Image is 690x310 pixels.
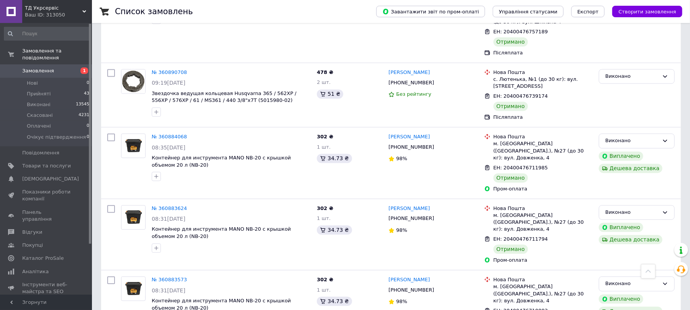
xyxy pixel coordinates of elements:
span: 4231 [79,112,89,119]
span: 1 шт. [317,287,331,293]
span: 09:19[DATE] [152,80,185,86]
div: Нова Пошта [493,133,593,140]
a: Фото товару [121,133,146,158]
span: 0 [87,80,89,87]
img: Фото товару [121,69,145,93]
a: № 360883624 [152,205,187,211]
a: Контейнер для инструмента MANO NB-20 с крышкой объемом 20 л (NB-20) [152,155,291,168]
span: 0 [87,134,89,141]
span: Показники роботи компанії [22,189,71,202]
span: Аналітика [22,268,49,275]
span: Замовлення [22,67,54,74]
div: Дешева доставка [599,164,662,173]
a: [PERSON_NAME] [388,276,430,284]
span: 08:31[DATE] [152,216,185,222]
span: [DEMOGRAPHIC_DATA] [22,176,79,182]
div: м. [GEOGRAPHIC_DATA] ([GEOGRAPHIC_DATA].), №27 (до 30 кг): вул. Довженка, 4 [493,212,593,233]
span: Товари та послуги [22,162,71,169]
div: Нова Пошта [493,205,593,212]
div: [PHONE_NUMBER] [387,78,436,88]
span: 98% [396,299,407,304]
span: Скасовані [27,112,53,119]
a: Фото товару [121,205,146,230]
span: Відгуки [22,229,42,236]
div: с. Лютенька, №1 (до 30 кг): вул. [STREET_ADDRESS] [493,76,593,90]
div: Отримано [493,173,528,182]
span: Каталог ProSale [22,255,64,262]
a: № 360883573 [152,277,187,282]
span: Створити замовлення [618,9,676,15]
div: Отримано [493,37,528,46]
span: 302 ₴ [317,277,333,282]
span: 0 [87,123,89,130]
div: Пром-оплата [493,185,593,192]
div: 34.73 ₴ [317,297,352,306]
div: Пром-оплата [493,257,593,264]
span: Нові [27,80,38,87]
img: Фото товару [121,281,145,296]
span: ЕН: 20400476739174 [493,93,548,99]
div: Виплачено [599,223,643,232]
div: 51 ₴ [317,89,343,98]
div: Ваш ID: 313050 [25,11,92,18]
a: Фото товару [121,276,146,301]
span: 08:35[DATE] [152,144,185,151]
span: Інструменти веб-майстра та SEO [22,281,71,295]
span: Виконані [27,101,51,108]
span: ЕН: 20400476711794 [493,236,548,242]
span: Завантажити звіт по пром-оплаті [382,8,479,15]
div: Виконано [605,208,659,217]
span: 43 [84,90,89,97]
span: Оплачені [27,123,51,130]
div: Нова Пошта [493,69,593,76]
span: 302 ₴ [317,134,333,139]
span: Прийняті [27,90,51,97]
span: 478 ₴ [317,69,333,75]
div: 34.73 ₴ [317,154,352,163]
button: Створити замовлення [612,6,682,17]
a: [PERSON_NAME] [388,133,430,141]
span: 1 [80,67,88,74]
div: 34.73 ₴ [317,225,352,235]
span: ЕН: 20400476711985 [493,165,548,171]
a: [PERSON_NAME] [388,69,430,76]
div: Післяплата [493,114,593,121]
span: Звездочка ведущая кольцевая Husqvarna 365 / 562XP / 556XP / 576XP / 61 / MS361 / 440 3/8"x7T (501... [152,90,297,103]
span: Очікує підтвердження [27,134,86,141]
div: Виплачено [599,294,643,303]
span: 98% [396,156,407,161]
span: 302 ₴ [317,205,333,211]
div: [PHONE_NUMBER] [387,142,436,152]
div: Виконано [605,72,659,80]
div: Виконано [605,137,659,145]
span: 98% [396,227,407,233]
span: Управління статусами [499,9,557,15]
a: Контейнер для инструмента MANO NB-20 с крышкой объемом 20 л (NB-20) [152,226,291,239]
span: Панель управління [22,209,71,223]
input: Пошук [4,27,90,41]
span: 1 шт. [317,215,331,221]
div: Отримано [493,244,528,254]
span: 08:31[DATE] [152,287,185,294]
div: Післяплата [493,49,593,56]
a: [PERSON_NAME] [388,205,430,212]
span: 13545 [76,101,89,108]
div: [PHONE_NUMBER] [387,213,436,223]
div: Отримано [493,102,528,111]
img: Фото товару [121,210,145,224]
div: [PHONE_NUMBER] [387,285,436,295]
span: Експорт [577,9,599,15]
span: 2 шт. [317,79,331,85]
button: Завантажити звіт по пром-оплаті [376,6,485,17]
button: Експорт [571,6,605,17]
div: Дешева доставка [599,235,662,244]
div: м. [GEOGRAPHIC_DATA] ([GEOGRAPHIC_DATA].), №27 (до 30 кг): вул. Довженка, 4 [493,283,593,304]
span: Без рейтингу [396,91,431,97]
button: Управління статусами [493,6,564,17]
div: м. [GEOGRAPHIC_DATA] ([GEOGRAPHIC_DATA].), №27 (до 30 кг): вул. Довженка, 4 [493,140,593,161]
a: № 360890708 [152,69,187,75]
div: Виконано [605,280,659,288]
span: Замовлення та повідомлення [22,48,92,61]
